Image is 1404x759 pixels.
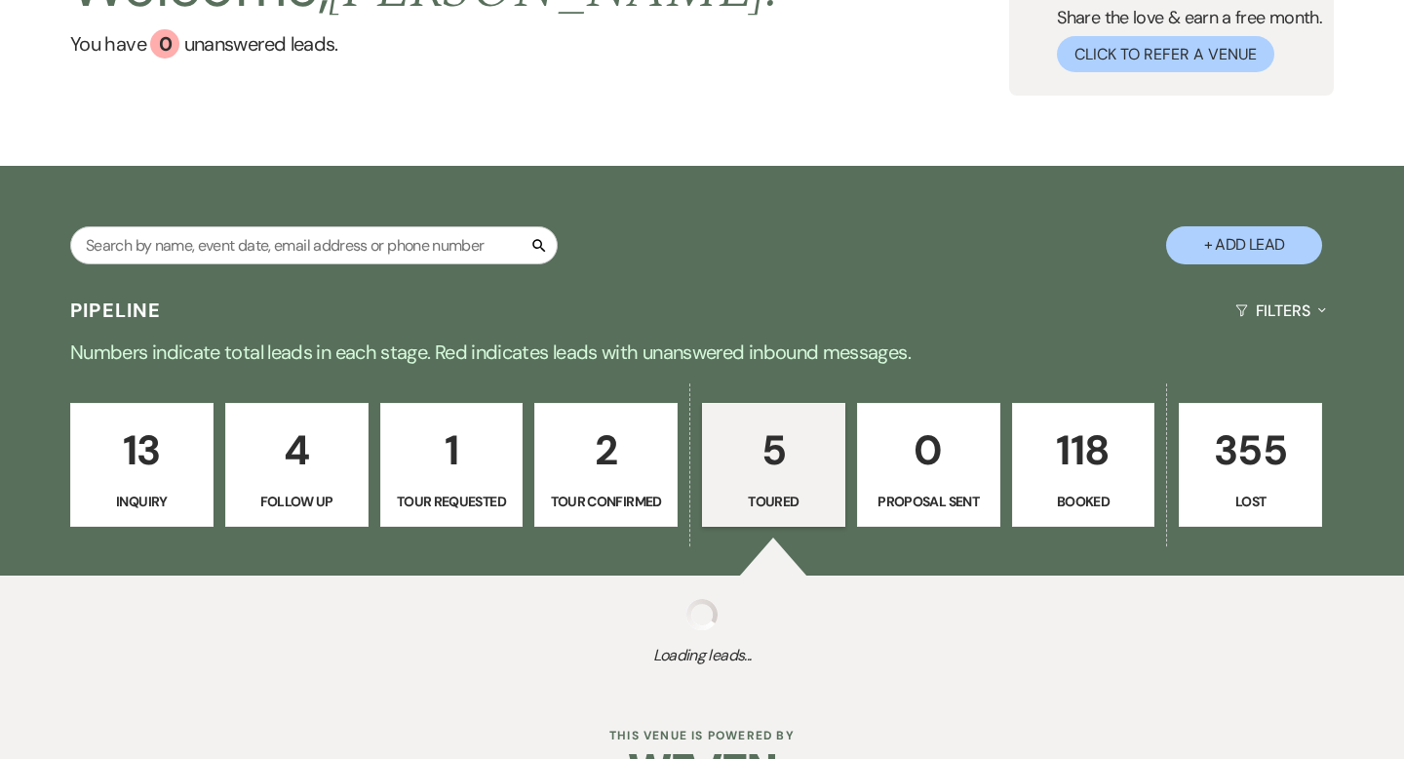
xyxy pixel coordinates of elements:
a: 4Follow Up [225,403,369,528]
button: + Add Lead [1166,226,1322,264]
p: 118 [1025,418,1143,483]
input: Search by name, event date, email address or phone number [70,226,558,264]
a: 118Booked [1012,403,1155,528]
p: Tour Confirmed [547,491,665,512]
a: 2Tour Confirmed [534,403,678,528]
p: 4 [238,418,356,483]
p: 13 [83,418,201,483]
a: 1Tour Requested [380,403,524,528]
p: 355 [1191,418,1309,483]
button: Filters [1228,285,1334,337]
div: 0 [150,29,179,59]
a: 5Toured [702,403,845,528]
p: Booked [1025,491,1143,512]
p: Proposal Sent [870,491,988,512]
a: 355Lost [1179,403,1322,528]
p: Lost [1191,491,1309,512]
p: Follow Up [238,491,356,512]
h3: Pipeline [70,297,162,324]
img: loading spinner [686,599,718,630]
button: Click to Refer a Venue [1057,36,1274,72]
p: Inquiry [83,491,201,512]
a: 0Proposal Sent [857,403,1000,528]
p: 0 [870,418,988,483]
a: You have 0 unanswered leads. [70,29,779,59]
p: 1 [393,418,511,483]
span: Loading leads... [70,644,1334,667]
p: 5 [715,418,833,483]
p: Tour Requested [393,491,511,512]
p: Toured [715,491,833,512]
p: 2 [547,418,665,483]
a: 13Inquiry [70,403,214,528]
